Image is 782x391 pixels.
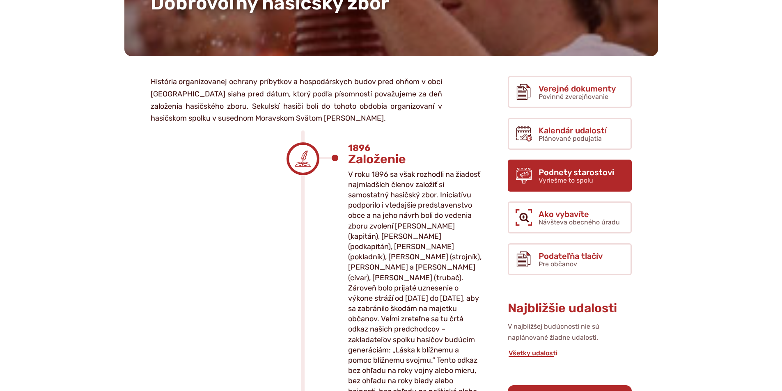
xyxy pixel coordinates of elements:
[539,93,608,101] span: Povinné zverejňovanie
[508,243,632,275] a: Podateľňa tlačív Pre občanov
[539,126,607,135] span: Kalendár udalostí
[539,84,616,93] span: Verejné dokumenty
[508,302,632,315] h3: Najbližšie udalosti
[508,76,632,108] a: Verejné dokumenty Povinné zverejňovanie
[508,321,632,343] p: V najbližšej budúcnosti nie sú naplánované žiadne udalosti.
[508,160,632,192] a: Podnety starostovi Vyriešme to spolu
[508,349,558,357] a: Všetky udalosti
[508,118,632,150] a: Kalendár udalostí Plánované podujatia
[539,252,603,261] span: Podateľňa tlačív
[539,168,614,177] span: Podnety starostovi
[539,218,620,226] span: Návšteva obecného úradu
[348,153,482,166] h3: Založenie
[508,201,632,233] a: Ako vybavíte Návšteva obecného úradu
[348,144,482,153] p: 1896
[539,210,620,219] span: Ako vybavíte
[151,76,442,125] p: História organizovanej ochrany príbytkov a hospodárskych budov pred ohňom v obci [GEOGRAPHIC_DATA...
[539,260,577,268] span: Pre občanov
[539,135,602,142] span: Plánované podujatia
[539,176,593,184] span: Vyriešme to spolu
